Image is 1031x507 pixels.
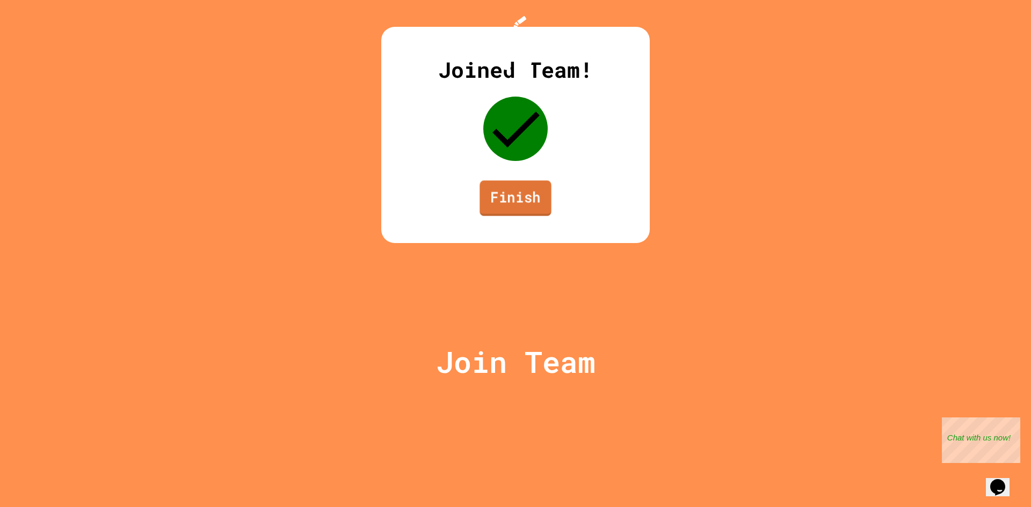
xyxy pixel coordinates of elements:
p: Join Team [436,340,596,384]
a: Finish [480,180,551,216]
iframe: chat widget [942,417,1020,463]
img: Logo.svg [494,16,537,70]
iframe: chat widget [986,464,1020,496]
